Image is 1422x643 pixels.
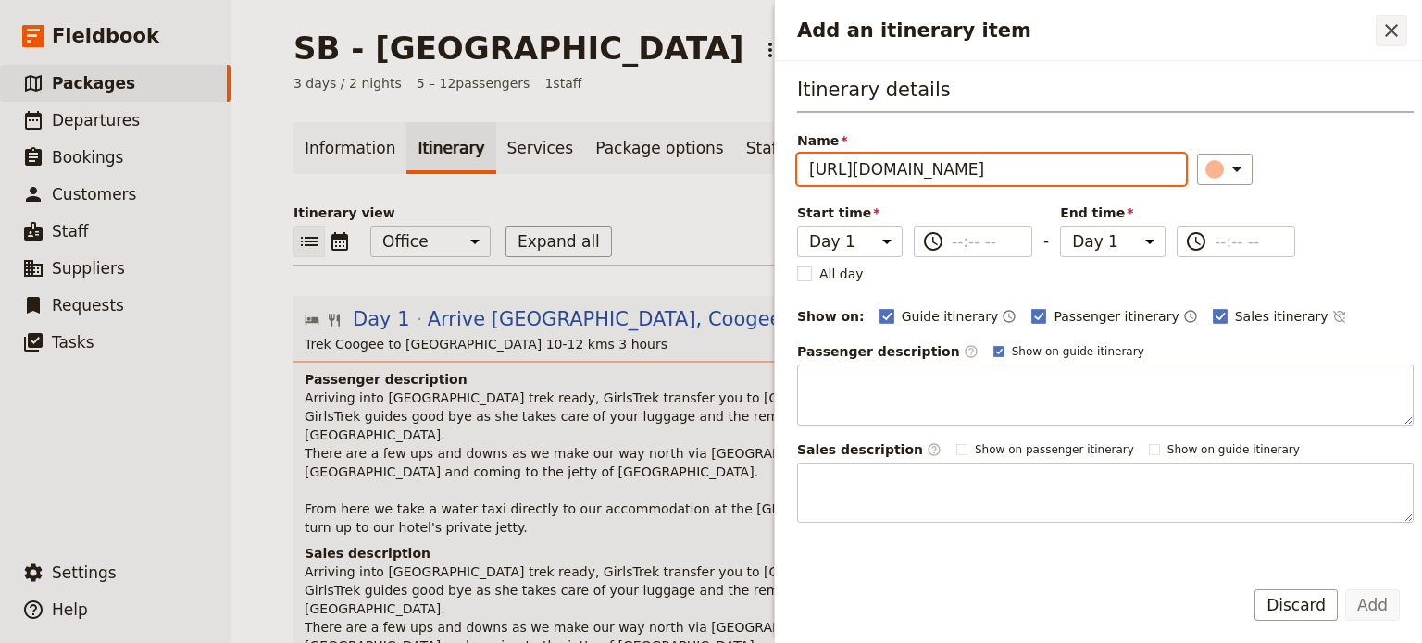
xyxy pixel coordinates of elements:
span: Show on guide itinerary [1012,344,1144,359]
span: Suppliers [52,259,125,278]
span: 5 – 12 passengers [417,74,530,93]
span: Help [52,600,88,619]
span: Departures [52,111,140,130]
span: Name [797,131,1186,150]
h4: Passenger description [305,370,1353,389]
button: Time shown on guide itinerary [1002,305,1017,328]
span: Guide itinerary [902,307,999,326]
button: Time not shown on sales itinerary [1332,305,1347,328]
button: Expand all [505,226,612,257]
p: Trek Coogee to [GEOGRAPHIC_DATA] 10-12 kms 3 hours [305,335,1353,353]
span: ​ [964,344,979,359]
img: logo_orange.svg [30,30,44,44]
select: End time [1060,226,1166,257]
input: ​ [952,230,1020,253]
label: Sales description [797,440,942,459]
input: ​ [1215,230,1283,253]
button: Actions [755,34,786,66]
h3: Itinerary details [797,76,1414,113]
span: Customers [52,185,136,204]
select: Start time [797,226,903,257]
button: Close drawer [1376,15,1407,46]
button: Edit day information [305,305,1028,333]
span: End time [1060,204,1166,222]
span: Show on guide itinerary [1167,442,1300,457]
a: Information [293,122,406,174]
span: All day [819,265,864,283]
span: Sales itinerary [1235,307,1328,326]
img: tab_keywords_by_traffic_grey.svg [184,111,199,126]
span: Tasks [52,333,94,352]
label: Passenger description [797,342,979,361]
div: Domain: [DOMAIN_NAME] [48,48,204,63]
h2: Add an itinerary item [797,17,1376,44]
div: Keywords by Traffic [205,113,312,125]
a: Staff [735,122,794,174]
span: Packages [52,74,135,93]
div: ​ [1207,158,1248,180]
button: Add [1345,589,1400,621]
span: Staff [52,222,89,241]
div: Domain Overview [70,113,166,125]
div: Show on: [797,307,865,326]
span: ​ [1185,230,1207,253]
span: Passenger itinerary [1054,307,1179,326]
a: Itinerary [406,122,495,174]
p: Arriving into [GEOGRAPHIC_DATA] trek ready, GirlsTrek transfer you to [GEOGRAPHIC_DATA] for an ea... [305,389,1353,537]
span: ​ [927,442,942,457]
div: v 4.0.25 [52,30,91,44]
button: Calendar view [325,226,355,257]
span: Day 1 [353,305,410,333]
h1: SB - [GEOGRAPHIC_DATA] [293,30,743,67]
span: ​ [922,230,944,253]
span: Requests [52,296,124,315]
button: Discard [1254,589,1338,621]
button: Time shown on passenger itinerary [1183,305,1198,328]
img: website_grey.svg [30,48,44,63]
p: Itinerary view [293,204,1360,222]
a: Services [496,122,585,174]
span: Arrive [GEOGRAPHIC_DATA], Coogee to Rose Bay Coastal Trek [428,305,1029,333]
h4: Sales description [305,544,1353,563]
button: List view [293,226,325,257]
input: Name [797,154,1186,185]
span: 3 days / 2 nights [293,74,402,93]
span: Settings [52,563,117,582]
a: Package options [584,122,734,174]
span: - [1043,229,1049,257]
span: Show on passenger itinerary [975,442,1134,457]
span: Fieldbook [52,22,159,50]
span: Start time [797,204,903,222]
span: 1 staff [544,74,581,93]
img: tab_domain_overview_orange.svg [50,111,65,126]
span: Bookings [52,148,123,167]
button: ​ [1197,154,1253,185]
